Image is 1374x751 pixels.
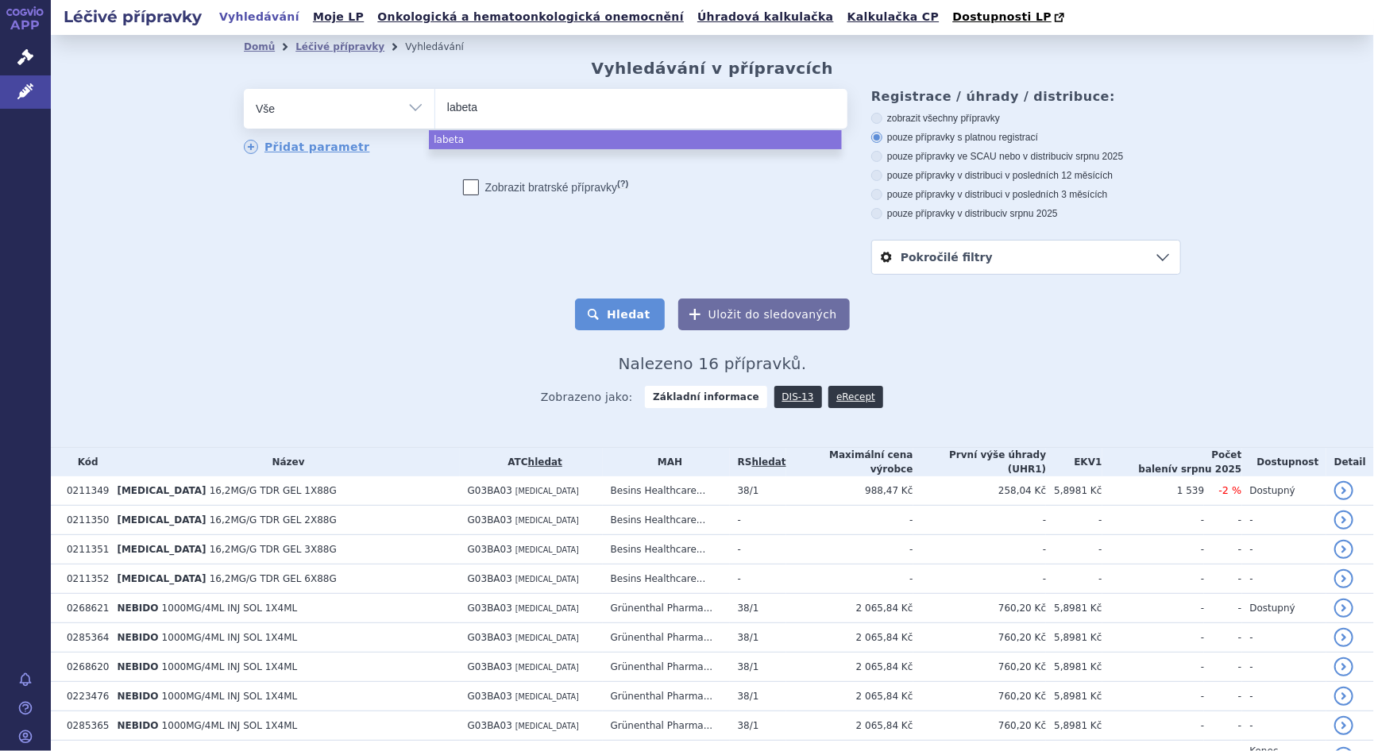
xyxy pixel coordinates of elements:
[515,604,579,613] span: [MEDICAL_DATA]
[871,112,1181,125] label: zobrazit všechny přípravky
[1102,653,1205,682] td: -
[59,653,109,682] td: 0268620
[1242,594,1326,623] td: Dostupný
[786,711,913,741] td: 2 065,84 Kč
[210,514,337,526] span: 16,2MG/G TDR GEL 2X88G
[872,241,1180,274] a: Pokročilé filtry
[786,476,913,506] td: 988,47 Kč
[1046,535,1102,564] td: -
[468,573,512,584] span: G03BA03
[1204,623,1241,653] td: -
[210,485,337,496] span: 16,2MG/G TDR GEL 1X88G
[871,89,1181,104] h3: Registrace / úhrady / distribuce:
[308,6,369,28] a: Moje LP
[1242,682,1326,711] td: -
[515,634,579,642] span: [MEDICAL_DATA]
[786,653,913,682] td: 2 065,84 Kč
[913,564,1047,594] td: -
[1204,535,1241,564] td: -
[468,544,512,555] span: G03BA03
[786,535,913,564] td: -
[913,623,1047,653] td: 760,20 Kč
[603,594,730,623] td: Grünenthal Pharma...
[59,594,109,623] td: 0268621
[1326,448,1374,476] th: Detail
[210,573,337,584] span: 16,2MG/G TDR GEL 6X88G
[59,448,109,476] th: Kód
[468,514,512,526] span: G03BA03
[1204,506,1241,535] td: -
[463,179,629,195] label: Zobrazit bratrské přípravky
[871,188,1181,201] label: pouze přípravky v distribuci v posledních 3 měsících
[871,207,1181,220] label: pouze přípravky v distribuci
[405,35,484,59] li: Vyhledávání
[786,623,913,653] td: 2 065,84 Kč
[59,682,109,711] td: 0223476
[1046,564,1102,594] td: -
[468,485,512,496] span: G03BA03
[786,564,913,594] td: -
[117,603,158,614] span: NEBIDO
[645,386,767,408] strong: Základní informace
[871,150,1181,163] label: pouze přípravky ve SCAU nebo v distribuci
[1242,564,1326,594] td: -
[786,682,913,711] td: 2 065,84 Kč
[1046,448,1102,476] th: EKV1
[1334,510,1353,530] a: detail
[1102,476,1205,506] td: 1 539
[162,603,298,614] span: 1000MG/4ML INJ SOL 1X4ML
[1334,657,1353,676] a: detail
[592,59,834,78] h2: Vyhledávání v přípravcích
[468,603,512,614] span: G03BA03
[1242,476,1326,506] td: Dostupný
[774,386,822,408] a: DIS-13
[1068,151,1123,162] span: v srpnu 2025
[1046,711,1102,741] td: 5,8981 Kč
[1242,653,1326,682] td: -
[948,6,1072,29] a: Dostupnosti LP
[59,711,109,741] td: 0285365
[738,691,759,702] span: 38/1
[210,544,337,555] span: 16,2MG/G TDR GEL 3X88G
[786,506,913,535] td: -
[738,632,759,643] span: 38/1
[515,663,579,672] span: [MEDICAL_DATA]
[59,535,109,564] td: 0211351
[1204,564,1241,594] td: -
[59,623,109,653] td: 0285364
[515,516,579,525] span: [MEDICAL_DATA]
[59,476,109,506] td: 0211349
[603,711,730,741] td: Grünenthal Pharma...
[1334,628,1353,647] a: detail
[913,535,1047,564] td: -
[1102,682,1205,711] td: -
[603,682,730,711] td: Grünenthal Pharma...
[913,476,1047,506] td: 258,04 Kč
[460,448,603,476] th: ATC
[603,448,730,476] th: MAH
[468,691,512,702] span: G03BA03
[730,564,786,594] td: -
[1102,564,1205,594] td: -
[603,535,730,564] td: Besins Healthcare...
[515,722,579,730] span: [MEDICAL_DATA]
[913,448,1047,476] th: První výše úhrady (UHR1)
[117,573,206,584] span: [MEDICAL_DATA]
[51,6,214,28] h2: Léčivé přípravky
[1046,594,1102,623] td: 5,8981 Kč
[515,692,579,701] span: [MEDICAL_DATA]
[575,298,665,330] button: Hledat
[1204,682,1241,711] td: -
[871,169,1181,182] label: pouze přípravky v distribuci v posledních 12 měsících
[617,179,628,189] abbr: (?)
[1242,711,1326,741] td: -
[730,448,786,476] th: RS
[738,661,759,672] span: 38/1
[871,131,1181,144] label: pouze přípravky s platnou registrací
[1242,535,1326,564] td: -
[1171,464,1241,475] span: v srpnu 2025
[786,594,913,623] td: 2 065,84 Kč
[59,506,109,535] td: 0211350
[1102,448,1242,476] th: Počet balení
[468,632,512,643] span: G03BA03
